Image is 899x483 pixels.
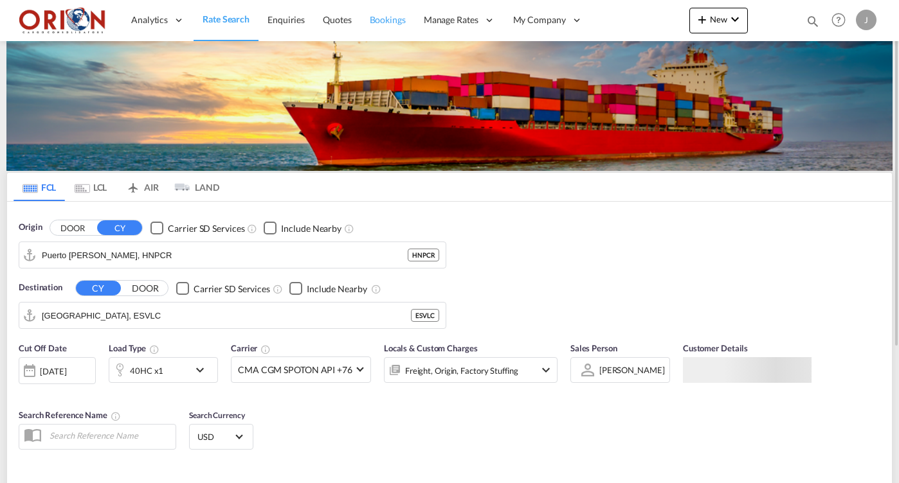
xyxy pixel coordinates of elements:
[828,9,849,31] span: Help
[695,14,743,24] span: New
[43,426,176,445] input: Search Reference Name
[109,343,159,353] span: Load Type
[260,344,271,355] md-icon: The selected Trucker/Carrierwill be displayed in the rate results If the rates are from another f...
[97,220,142,235] button: CY
[196,427,246,446] md-select: Select Currency: $ USDUnited States Dollar
[50,221,95,236] button: DOOR
[189,410,245,420] span: Search Currency
[231,343,271,353] span: Carrier
[683,343,748,353] span: Customer Details
[125,180,141,189] md-icon: icon-airplane
[123,281,168,296] button: DOOR
[19,281,62,294] span: Destination
[384,343,478,353] span: Locals & Custom Charges
[411,309,439,322] div: ESVLC
[42,306,411,325] input: Search by Port
[856,10,876,30] div: J
[111,411,121,421] md-icon: Your search will be saved by the below given name
[116,173,168,201] md-tab-item: AIR
[806,14,820,28] md-icon: icon-magnify
[130,362,163,380] div: 40HC x1
[370,14,406,25] span: Bookings
[307,283,367,295] div: Include Nearby
[344,224,354,234] md-icon: Unchecked: Ignores neighbouring ports when fetching rates.Checked : Includes neighbouring ports w...
[273,284,283,294] md-icon: Unchecked: Search for CY (Container Yard) services for all selected carriers.Checked : Search for...
[289,281,367,295] md-checkbox: Checkbox No Ink
[695,12,710,27] md-icon: icon-plus 400-fg
[19,242,446,268] md-input-container: Puerto Cortes, HNPCR
[408,249,439,261] div: HNPCR
[168,222,244,235] div: Carrier SD Services
[238,364,352,376] span: CMA CGM SPOTON API +76
[6,41,893,171] img: LCL+%26+FCL+BACKGROUND.png
[131,13,168,26] span: Analytics
[264,221,341,234] md-checkbox: Checkbox No Ink
[268,14,305,25] span: Enquiries
[19,221,42,234] span: Origin
[247,224,257,234] md-icon: Unchecked: Search for CY (Container Yard) services for all selected carriers.Checked : Search for...
[281,222,341,235] div: Include Nearby
[806,14,820,33] div: icon-magnify
[323,14,351,25] span: Quotes
[727,12,743,27] md-icon: icon-chevron-down
[689,8,748,33] button: icon-plus 400-fgNewicon-chevron-down
[203,13,250,24] span: Rate Search
[176,281,270,295] md-checkbox: Checkbox No Ink
[42,245,408,265] input: Search by Port
[828,9,856,32] div: Help
[538,362,554,378] md-icon: icon-chevron-down
[40,365,66,377] div: [DATE]
[371,284,381,294] md-icon: Unchecked: Ignores neighbouring ports when fetching rates.Checked : Includes neighbouring ports w...
[19,343,67,353] span: Cut Off Date
[19,6,106,35] img: 2c36fa60c4e911ed9fceb5e2556746cc.JPG
[194,283,270,295] div: Carrier SD Services
[65,173,116,201] md-tab-item: LCL
[76,281,121,295] button: CY
[19,382,28,400] md-datepicker: Select
[384,357,558,383] div: Freight Origin Factory Stuffingicon-chevron-down
[598,360,666,379] md-select: Sales Person: Juan Lardizabal
[424,13,478,26] span: Manage Rates
[197,431,233,443] span: USD
[570,343,617,353] span: Sales Person
[109,357,218,383] div: 40HC x1icon-chevron-down
[168,173,219,201] md-tab-item: LAND
[192,362,214,378] md-icon: icon-chevron-down
[19,410,121,420] span: Search Reference Name
[19,357,96,384] div: [DATE]
[599,365,665,375] div: [PERSON_NAME]
[150,221,244,234] md-checkbox: Checkbox No Ink
[149,344,159,355] md-icon: icon-information-outline
[19,303,446,328] md-input-container: Valencia, ESVLC
[405,362,518,380] div: Freight Origin Factory Stuffing
[14,173,219,201] md-pagination-wrapper: Use the left and right arrow keys to navigate between tabs
[513,13,566,26] span: My Company
[14,173,65,201] md-tab-item: FCL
